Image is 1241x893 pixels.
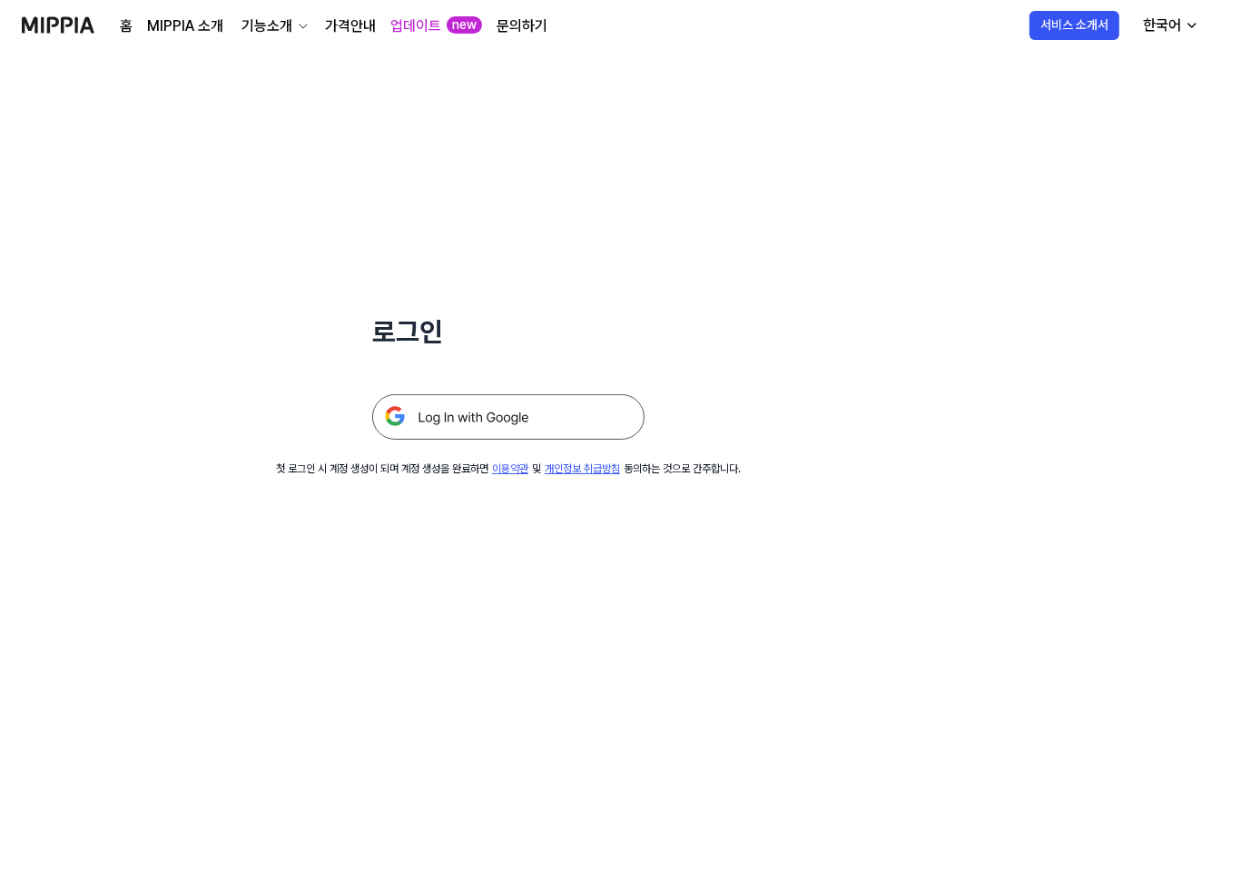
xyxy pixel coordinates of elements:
div: 한국어 [1139,15,1185,36]
a: 개인정보 취급방침 [545,462,620,475]
a: 문의하기 [497,15,547,37]
div: 기능소개 [238,15,296,37]
a: 업데이트 [390,15,441,37]
button: 한국어 [1128,7,1210,44]
a: 가격안내 [325,15,376,37]
a: 이용약관 [492,462,528,475]
img: 구글 로그인 버튼 [372,394,645,440]
a: MIPPIA 소개 [147,15,223,37]
a: 홈 [120,15,133,37]
h1: 로그인 [372,313,645,351]
div: new [447,16,482,35]
div: 첫 로그인 시 계정 생성이 되며 계정 생성을 완료하면 및 동의하는 것으로 간주합니다. [276,461,741,477]
button: 서비스 소개서 [1029,11,1119,40]
button: 기능소개 [238,15,310,37]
